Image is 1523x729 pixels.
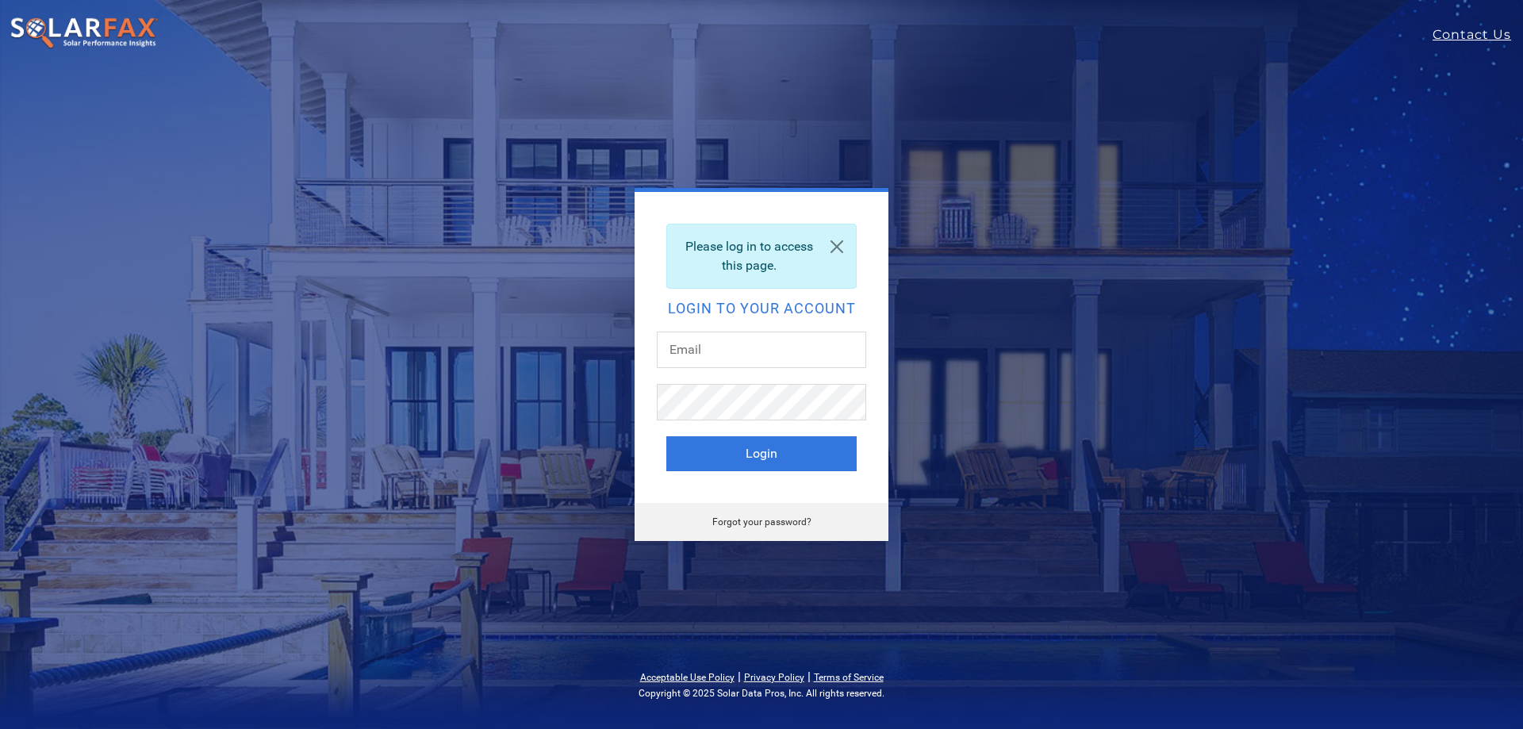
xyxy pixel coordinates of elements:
[666,301,857,316] h2: Login to your account
[712,516,811,528] a: Forgot your password?
[666,224,857,289] div: Please log in to access this page.
[1433,25,1523,44] a: Contact Us
[818,224,856,269] a: Close
[808,669,811,684] span: |
[666,436,857,471] button: Login
[640,672,735,683] a: Acceptable Use Policy
[744,672,804,683] a: Privacy Policy
[657,332,866,368] input: Email
[738,669,741,684] span: |
[814,672,884,683] a: Terms of Service
[10,17,159,50] img: SolarFax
